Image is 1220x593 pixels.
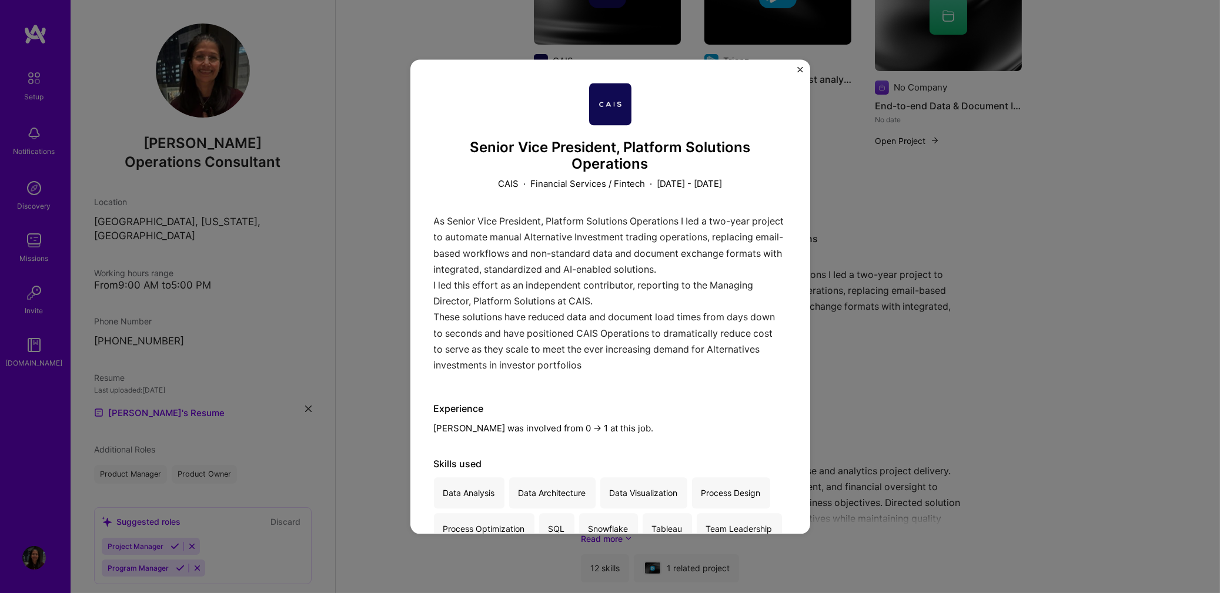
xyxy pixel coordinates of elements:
div: Skills used [434,458,787,471]
div: Tableau [643,514,692,545]
div: Team Leadership [697,514,782,545]
span: · [523,178,526,190]
div: Snowflake [579,514,638,545]
p: Financial Services / Fintech [530,178,645,190]
div: SQL [539,514,574,545]
p: CAIS [498,178,519,190]
div: Data Analysis [434,478,504,509]
div: Data Visualization [600,478,687,509]
div: Process Optimization [434,514,534,545]
div: Experience [434,403,787,416]
p: [DATE] - [DATE] [657,178,722,190]
span: · [650,178,652,190]
div: Data Architecture [509,478,596,509]
button: Close [797,66,803,79]
div: Process Design [692,478,770,509]
h3: Senior Vice President, Platform Solutions Operations [434,139,787,173]
img: Company logo [589,83,631,125]
div: [PERSON_NAME] was involved from 0 -> 1 at this job. [434,403,787,435]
